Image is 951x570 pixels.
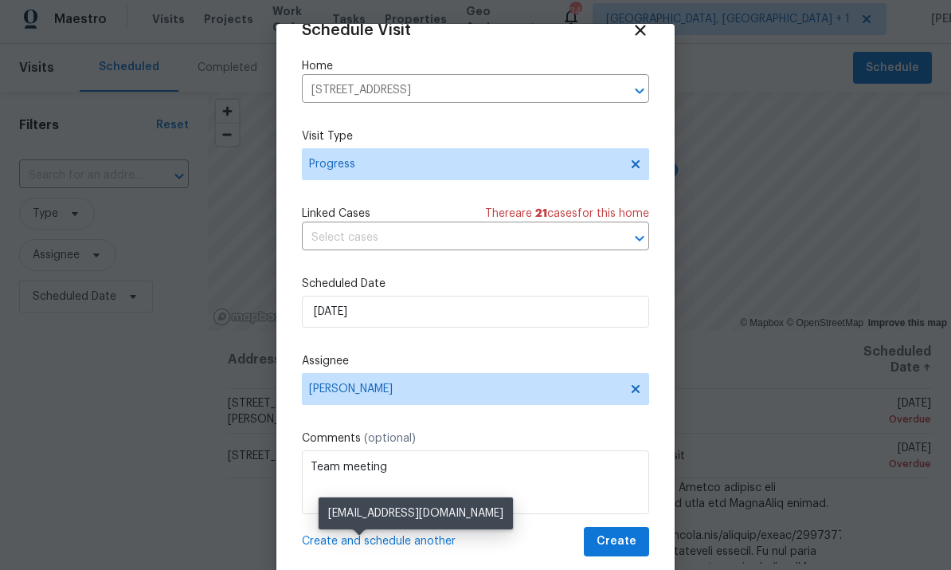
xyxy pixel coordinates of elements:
button: Open [628,80,651,102]
span: Progress [309,156,619,172]
span: Create and schedule another [302,533,456,549]
span: (optional) [364,433,416,444]
div: [EMAIL_ADDRESS][DOMAIN_NAME] [319,497,513,529]
button: Create [584,527,649,556]
label: Assignee [302,353,649,369]
span: [PERSON_NAME] [309,383,621,395]
span: Create [597,532,636,552]
input: Select cases [302,226,605,250]
span: Schedule Visit [302,22,411,38]
label: Comments [302,430,649,446]
textarea: Team meeting [302,450,649,514]
span: Close [632,22,649,39]
span: There are case s for this home [485,206,649,222]
label: Scheduled Date [302,276,649,292]
input: M/D/YYYY [302,296,649,328]
label: Visit Type [302,128,649,144]
input: Enter in an address [302,78,605,103]
span: Linked Cases [302,206,370,222]
label: Home [302,58,649,74]
button: Open [628,227,651,250]
span: 21 [535,208,547,219]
